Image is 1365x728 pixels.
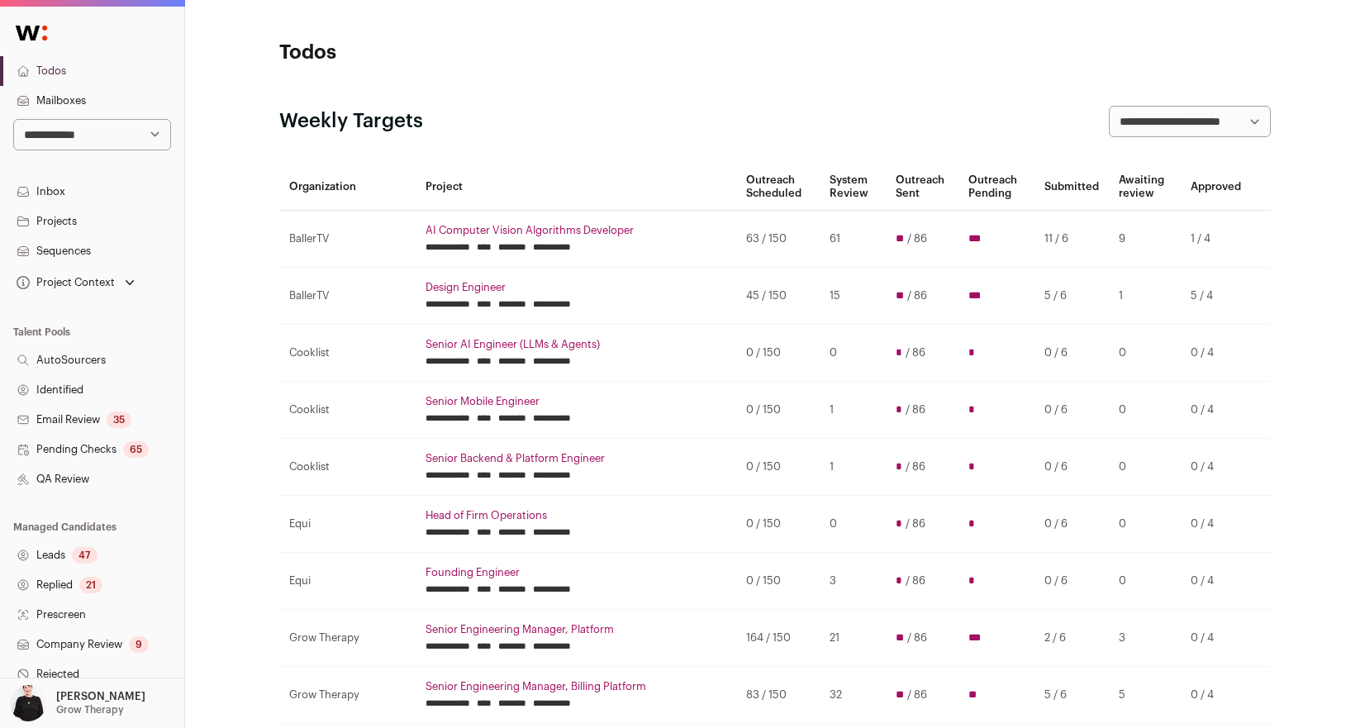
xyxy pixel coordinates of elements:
[279,108,423,135] h2: Weekly Targets
[958,164,1034,211] th: Outreach Pending
[1034,268,1109,325] td: 5 / 6
[736,268,820,325] td: 45 / 150
[56,703,124,716] p: Grow Therapy
[820,439,885,496] td: 1
[279,496,416,553] td: Equi
[426,395,726,408] a: Senior Mobile Engineer
[1109,439,1181,496] td: 0
[279,268,416,325] td: BallerTV
[1109,268,1181,325] td: 1
[820,610,885,667] td: 21
[820,667,885,724] td: 32
[426,680,726,693] a: Senior Engineering Manager, Billing Platform
[1181,325,1251,382] td: 0 / 4
[426,281,726,294] a: Design Engineer
[1181,439,1251,496] td: 0 / 4
[129,636,149,653] div: 9
[736,496,820,553] td: 0 / 150
[736,610,820,667] td: 164 / 150
[1034,610,1109,667] td: 2 / 6
[279,211,416,268] td: BallerTV
[736,439,820,496] td: 0 / 150
[907,232,927,245] span: / 86
[7,685,149,721] button: Open dropdown
[820,211,885,268] td: 61
[13,276,115,289] div: Project Context
[1034,164,1109,211] th: Submitted
[426,509,726,522] a: Head of Firm Operations
[906,346,925,359] span: / 86
[1181,553,1251,610] td: 0 / 4
[279,382,416,439] td: Cooklist
[906,460,925,473] span: / 86
[1181,610,1251,667] td: 0 / 4
[1109,325,1181,382] td: 0
[736,667,820,724] td: 83 / 150
[820,164,885,211] th: System Review
[1109,610,1181,667] td: 3
[279,164,416,211] th: Organization
[1034,382,1109,439] td: 0 / 6
[7,17,56,50] img: Wellfound
[107,412,131,428] div: 35
[56,690,145,703] p: [PERSON_NAME]
[1034,439,1109,496] td: 0 / 6
[279,610,416,667] td: Grow Therapy
[426,338,726,351] a: Senior AI Engineer (LLMs & Agents)
[907,631,927,645] span: / 86
[736,211,820,268] td: 63 / 150
[426,224,726,237] a: AI Computer Vision Algorithms Developer
[1181,382,1251,439] td: 0 / 4
[1181,164,1251,211] th: Approved
[1034,553,1109,610] td: 0 / 6
[72,547,97,564] div: 47
[123,441,149,458] div: 65
[426,623,726,636] a: Senior Engineering Manager, Platform
[1034,325,1109,382] td: 0 / 6
[1034,211,1109,268] td: 11 / 6
[279,325,416,382] td: Cooklist
[1181,211,1251,268] td: 1 / 4
[736,325,820,382] td: 0 / 150
[1109,553,1181,610] td: 0
[1181,667,1251,724] td: 0 / 4
[13,271,138,294] button: Open dropdown
[416,164,736,211] th: Project
[906,403,925,416] span: / 86
[1109,667,1181,724] td: 5
[10,685,46,721] img: 9240684-medium_jpg
[736,164,820,211] th: Outreach Scheduled
[1109,496,1181,553] td: 0
[279,439,416,496] td: Cooklist
[906,574,925,588] span: / 86
[736,553,820,610] td: 0 / 150
[820,325,885,382] td: 0
[1109,164,1181,211] th: Awaiting review
[820,553,885,610] td: 3
[820,382,885,439] td: 1
[1034,667,1109,724] td: 5 / 6
[736,382,820,439] td: 0 / 150
[279,667,416,724] td: Grow Therapy
[1181,268,1251,325] td: 5 / 4
[1181,496,1251,553] td: 0 / 4
[1109,211,1181,268] td: 9
[426,452,726,465] a: Senior Backend & Platform Engineer
[279,40,610,66] h1: Todos
[426,566,726,579] a: Founding Engineer
[907,688,927,702] span: / 86
[906,517,925,531] span: / 86
[820,268,885,325] td: 15
[279,553,416,610] td: Equi
[1034,496,1109,553] td: 0 / 6
[886,164,958,211] th: Outreach Sent
[1109,382,1181,439] td: 0
[820,496,885,553] td: 0
[907,289,927,302] span: / 86
[79,577,102,593] div: 21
